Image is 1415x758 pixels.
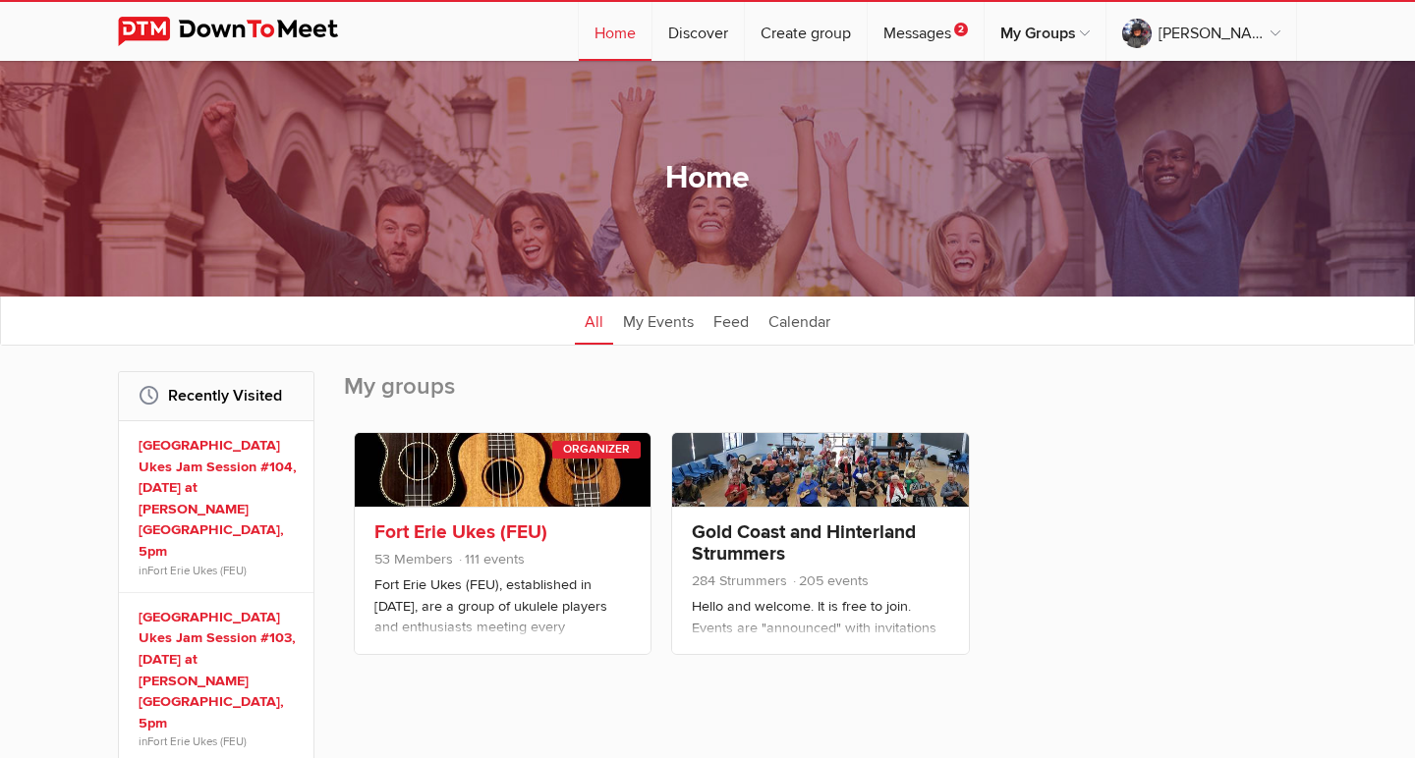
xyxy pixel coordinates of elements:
a: Home [579,2,651,61]
span: 2 [954,23,968,36]
p: Hello and welcome. It is free to join. Events are "announced" with invitations sent out to member... [692,596,948,694]
div: Organizer [552,441,641,459]
a: [PERSON_NAME] [1106,2,1296,61]
h2: My groups [344,371,1297,422]
h2: Recently Visited [139,372,294,419]
p: Fort Erie Ukes (FEU), established in [DATE], are a group of ukulele players and enthusiasts meeti... [374,574,631,673]
a: [GEOGRAPHIC_DATA] Ukes Jam Session #103, [DATE] at [PERSON_NAME][GEOGRAPHIC_DATA], 5pm [139,607,300,734]
span: 205 events [791,572,869,589]
a: My Groups [985,2,1105,61]
span: 53 Members [374,551,453,568]
span: 284 Strummers [692,572,787,589]
a: Gold Coast and Hinterland Strummers [692,520,916,566]
h1: Home [665,158,750,199]
a: Fort Erie Ukes (FEU) [374,520,547,544]
a: My Events [613,296,704,345]
span: 111 events [457,551,525,568]
a: Feed [704,296,759,345]
a: All [575,296,613,345]
a: Calendar [759,296,840,345]
a: [GEOGRAPHIC_DATA] Ukes Jam Session #104, [DATE] at [PERSON_NAME][GEOGRAPHIC_DATA], 5pm [139,435,300,563]
a: Messages2 [868,2,984,61]
span: in [139,563,300,578]
a: Discover [652,2,744,61]
a: Fort Erie Ukes (FEU) [147,564,247,577]
img: DownToMeet [118,17,368,46]
span: in [139,733,300,749]
a: Create group [745,2,867,61]
a: Fort Erie Ukes (FEU) [147,734,247,748]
